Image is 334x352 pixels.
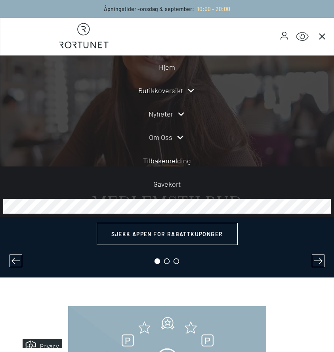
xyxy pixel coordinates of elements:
[159,62,175,73] a: Hjem
[153,179,181,189] a: Gavekort
[296,31,309,43] button: Open Accessibility Menu
[149,109,173,119] a: Nyheter
[138,85,183,96] a: Butikkoversikt
[104,5,230,13] p: Åpningstider - onsdag 3. september :
[197,6,230,12] span: 10:00 - 20:00
[97,223,238,245] a: Sjekk appen for rabattkuponger
[149,132,172,143] a: Om oss
[194,6,230,12] a: 10:00 - 20:00
[317,31,328,42] button: Main menu
[8,338,73,348] iframe: Manage Preferences
[143,155,191,166] a: Tilbakemelding
[32,2,51,15] h5: Privacy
